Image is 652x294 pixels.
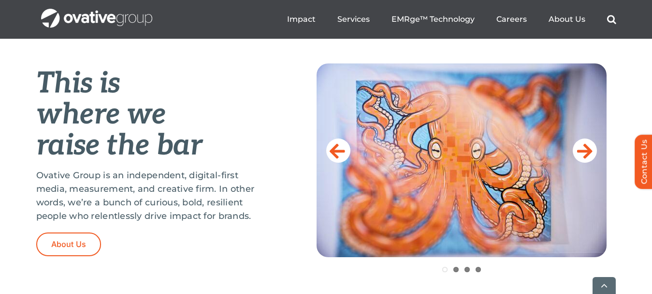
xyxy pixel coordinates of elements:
a: 3 [464,267,470,272]
a: Services [337,15,370,24]
em: raise the bar [36,128,202,163]
nav: Menu [287,4,616,35]
em: This is [36,66,120,101]
span: About Us [51,240,87,249]
a: Search [607,15,616,24]
a: EMRge™ Technology [391,15,475,24]
a: About Us [36,232,101,256]
p: Ovative Group is an independent, digital-first media, measurement, and creative firm. In other wo... [36,169,268,223]
a: About Us [549,15,585,24]
a: 4 [476,267,481,272]
em: where we [36,97,166,132]
a: Impact [287,15,316,24]
a: 1 [442,267,448,272]
a: 2 [453,267,459,272]
a: OG_Full_horizontal_WHT [41,8,152,17]
img: Home-Raise-the-Bar.jpeg [317,63,607,257]
a: Careers [496,15,527,24]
